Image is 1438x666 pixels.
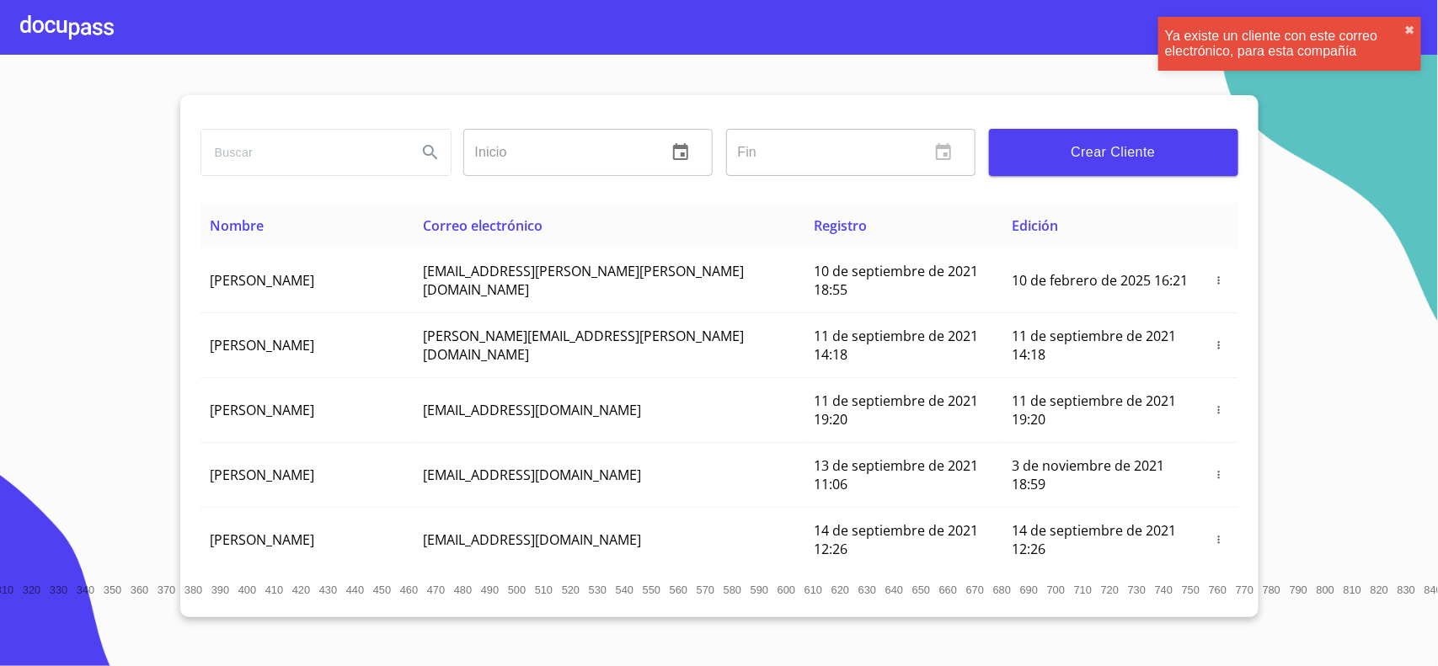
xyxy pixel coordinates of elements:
input: search [201,130,404,175]
button: 770 [1232,577,1259,604]
button: 340 [72,577,99,604]
span: 600 [778,583,795,596]
span: 410 [265,583,283,596]
span: 800 [1317,583,1334,596]
span: 400 [238,583,256,596]
button: 650 [908,577,935,604]
button: 510 [531,577,558,604]
span: 390 [211,583,229,596]
span: 420 [292,583,310,596]
span: [PERSON_NAME] [211,530,315,549]
button: 410 [261,577,288,604]
button: 540 [612,577,639,604]
button: 790 [1286,577,1312,604]
span: 11 de septiembre de 2021 14:18 [1013,327,1177,364]
span: 470 [427,583,445,596]
button: 580 [719,577,746,604]
div: Ya existe un cliente con este correo electrónico, para esta compañía [1165,29,1404,59]
span: 380 [184,583,202,596]
span: 370 [158,583,175,596]
span: [PERSON_NAME] [211,466,315,484]
span: 520 [562,583,580,596]
span: 14 de septiembre de 2021 12:26 [1013,521,1177,558]
span: 570 [697,583,714,596]
span: 650 [912,583,930,596]
span: 330 [50,583,67,596]
span: Crear Cliente [1002,141,1225,164]
button: 680 [989,577,1016,604]
button: close [1404,24,1414,37]
span: [EMAIL_ADDRESS][DOMAIN_NAME] [423,401,641,419]
span: 780 [1263,583,1280,596]
button: 330 [45,577,72,604]
span: Nombre [211,216,265,235]
span: 350 [104,583,121,596]
span: 680 [993,583,1011,596]
span: [PERSON_NAME] [211,401,315,419]
span: 640 [885,583,903,596]
button: 420 [288,577,315,604]
button: 670 [962,577,989,604]
button: 600 [773,577,800,604]
span: 360 [131,583,148,596]
span: 710 [1074,583,1092,596]
span: 660 [939,583,957,596]
button: 660 [935,577,962,604]
span: 700 [1047,583,1065,596]
button: 320 [19,577,45,604]
span: 810 [1344,583,1361,596]
button: 450 [369,577,396,604]
span: 11 de septiembre de 2021 19:20 [1013,392,1177,429]
button: 590 [746,577,773,604]
span: Registro [814,216,867,235]
span: 340 [77,583,94,596]
span: 13 de septiembre de 2021 11:06 [814,456,978,493]
button: 430 [315,577,342,604]
button: 390 [207,577,234,604]
button: 820 [1366,577,1393,604]
button: 380 [180,577,207,604]
span: 830 [1398,583,1415,596]
button: 370 [153,577,180,604]
span: 620 [831,583,849,596]
span: 510 [535,583,553,596]
button: 720 [1097,577,1124,604]
button: 610 [800,577,827,604]
span: 630 [858,583,876,596]
button: 550 [639,577,666,604]
span: [PERSON_NAME] [211,336,315,354]
span: 580 [724,583,741,596]
span: 460 [400,583,418,596]
button: 730 [1124,577,1151,604]
button: 740 [1151,577,1178,604]
button: 480 [450,577,477,604]
span: 690 [1020,583,1038,596]
button: 620 [827,577,854,604]
button: 460 [396,577,423,604]
span: 11 de septiembre de 2021 19:20 [814,392,978,429]
span: 750 [1182,583,1200,596]
button: Crear Cliente [989,129,1238,176]
button: 570 [692,577,719,604]
button: Search [410,132,451,173]
span: 3 de noviembre de 2021 18:59 [1013,456,1165,493]
span: 490 [481,583,499,596]
span: 550 [643,583,660,596]
span: [PERSON_NAME] [211,271,315,290]
span: 480 [454,583,472,596]
span: [EMAIL_ADDRESS][PERSON_NAME][PERSON_NAME][DOMAIN_NAME] [423,262,744,299]
button: 700 [1043,577,1070,604]
button: 470 [423,577,450,604]
span: 560 [670,583,687,596]
span: 790 [1290,583,1307,596]
span: [EMAIL_ADDRESS][DOMAIN_NAME] [423,530,641,549]
span: 11 de septiembre de 2021 14:18 [814,327,978,364]
span: 820 [1371,583,1388,596]
button: 800 [1312,577,1339,604]
span: 440 [346,583,364,596]
span: 320 [23,583,40,596]
span: 720 [1101,583,1119,596]
span: 450 [373,583,391,596]
button: 640 [881,577,908,604]
span: 10 de septiembre de 2021 18:55 [814,262,978,299]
